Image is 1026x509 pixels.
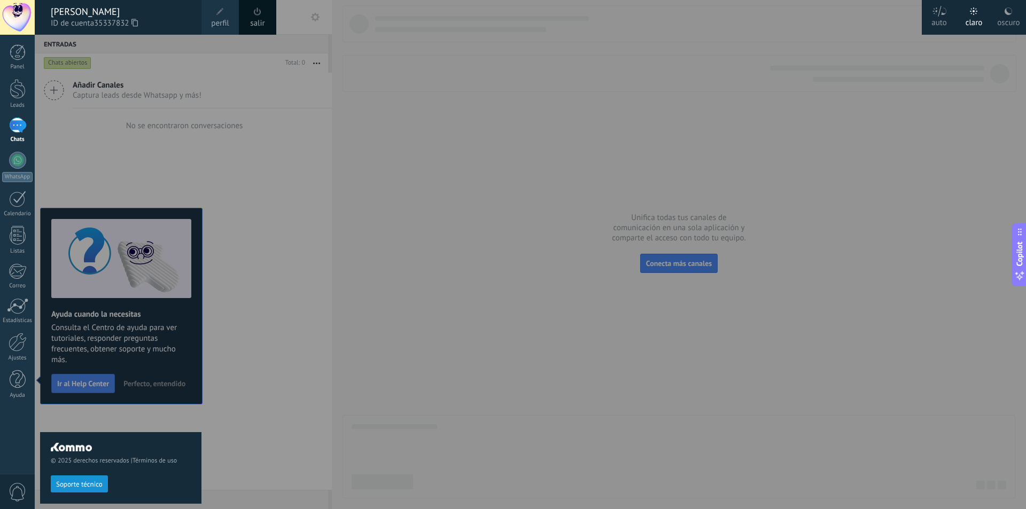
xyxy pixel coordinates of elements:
button: Soporte técnico [51,475,108,492]
div: WhatsApp [2,172,33,182]
div: Estadísticas [2,317,33,324]
span: ID de cuenta [51,18,191,29]
a: Términos de uso [133,457,177,465]
div: Calendario [2,210,33,217]
div: oscuro [997,7,1020,35]
div: auto [931,7,947,35]
div: Listas [2,248,33,255]
div: Leads [2,102,33,109]
span: perfil [211,18,229,29]
span: © 2025 derechos reservados | [51,457,191,465]
div: Chats [2,136,33,143]
div: [PERSON_NAME] [51,6,191,18]
span: Copilot [1014,241,1025,266]
span: Soporte técnico [56,481,103,488]
a: salir [250,18,265,29]
div: Correo [2,283,33,289]
div: claro [966,7,983,35]
div: Ayuda [2,392,33,399]
div: Ajustes [2,355,33,362]
span: 35337832 [94,18,138,29]
a: Soporte técnico [51,480,108,488]
div: Panel [2,64,33,71]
